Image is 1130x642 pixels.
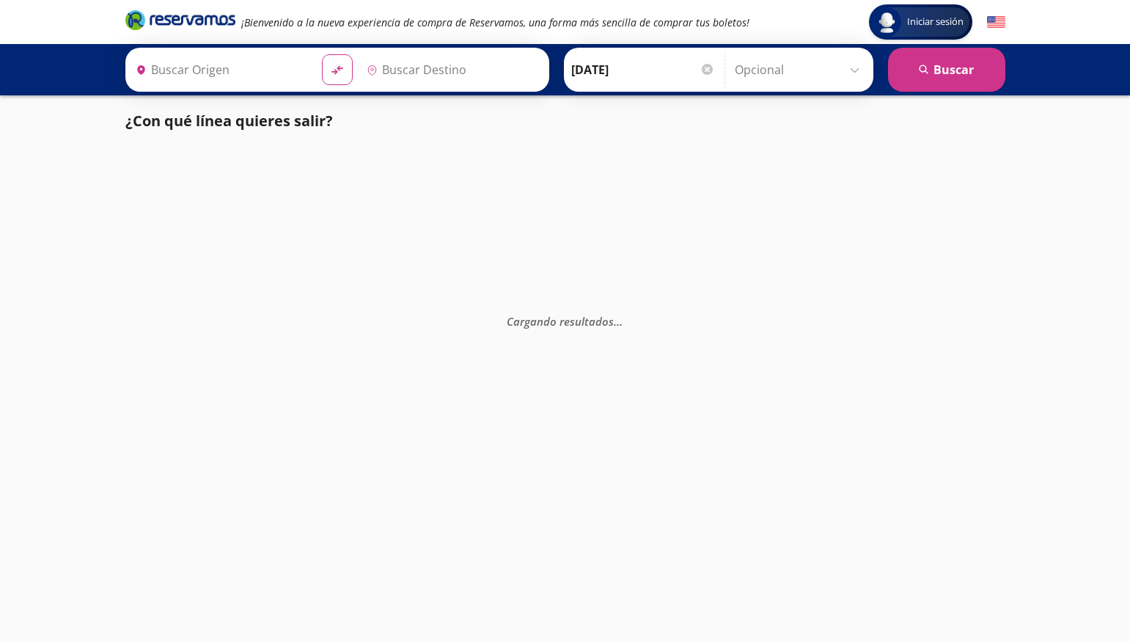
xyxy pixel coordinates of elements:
input: Buscar Origen [130,51,310,88]
input: Opcional [735,51,866,88]
input: Buscar Destino [361,51,541,88]
i: Brand Logo [125,9,235,31]
input: Elegir Fecha [571,51,715,88]
button: English [987,13,1005,32]
span: . [617,313,620,328]
a: Brand Logo [125,9,235,35]
span: Iniciar sesión [901,15,969,29]
em: ¡Bienvenido a la nueva experiencia de compra de Reservamos, una forma más sencilla de comprar tus... [241,15,749,29]
em: Cargando resultados [507,313,623,328]
span: . [620,313,623,328]
span: . [614,313,617,328]
p: ¿Con qué línea quieres salir? [125,110,333,132]
button: Buscar [888,48,1005,92]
